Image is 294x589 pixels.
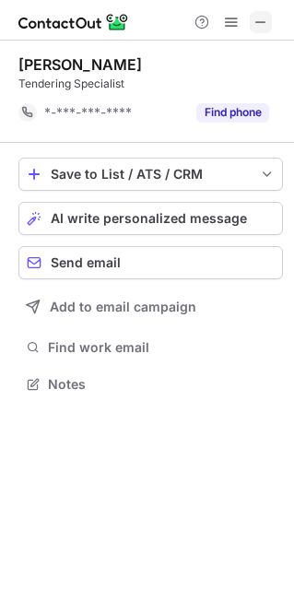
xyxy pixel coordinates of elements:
[50,300,196,314] span: Add to email campaign
[18,246,283,279] button: Send email
[18,158,283,191] button: save-profile-one-click
[18,290,283,324] button: Add to email campaign
[18,202,283,235] button: AI write personalized message
[196,103,269,122] button: Reveal Button
[18,11,129,33] img: ContactOut v5.3.10
[18,76,283,92] div: Tendering Specialist
[18,55,142,74] div: [PERSON_NAME]
[48,339,276,356] span: Find work email
[51,211,247,226] span: AI write personalized message
[18,335,283,360] button: Find work email
[51,167,251,182] div: Save to List / ATS / CRM
[18,371,283,397] button: Notes
[51,255,121,270] span: Send email
[48,376,276,393] span: Notes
